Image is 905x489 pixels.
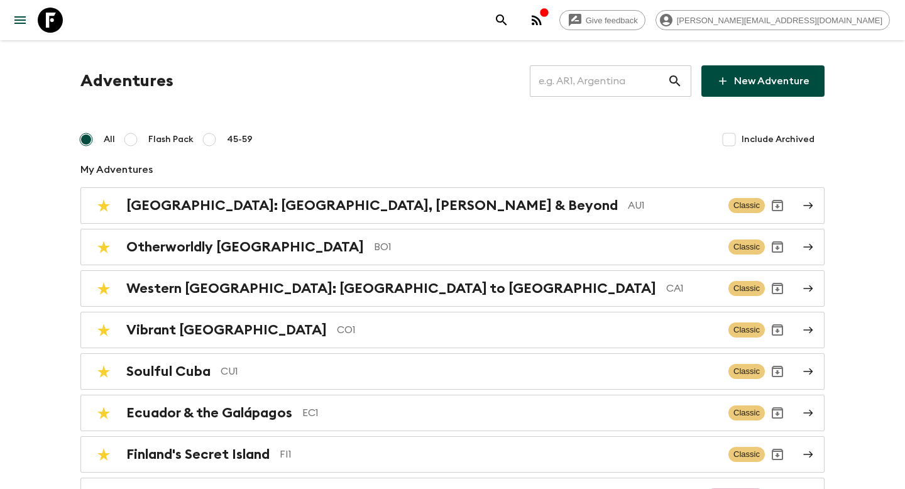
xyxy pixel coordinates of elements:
button: Archive [765,276,790,301]
input: e.g. AR1, Argentina [530,63,667,99]
button: Archive [765,234,790,260]
a: New Adventure [701,65,825,97]
h2: Western [GEOGRAPHIC_DATA]: [GEOGRAPHIC_DATA] to [GEOGRAPHIC_DATA] [126,280,656,297]
h2: [GEOGRAPHIC_DATA]: [GEOGRAPHIC_DATA], [PERSON_NAME] & Beyond [126,197,618,214]
div: [PERSON_NAME][EMAIL_ADDRESS][DOMAIN_NAME] [655,10,890,30]
p: FI1 [280,447,718,462]
h1: Adventures [80,69,173,94]
span: Give feedback [579,16,645,25]
span: Classic [728,281,765,296]
h2: Ecuador & the Galápagos [126,405,292,421]
button: Archive [765,442,790,467]
button: Archive [765,359,790,384]
span: Include Archived [742,133,814,146]
a: Otherworldly [GEOGRAPHIC_DATA]BO1ClassicArchive [80,229,825,265]
span: Classic [728,364,765,379]
span: Classic [728,322,765,338]
span: Classic [728,447,765,462]
button: Archive [765,317,790,343]
a: Vibrant [GEOGRAPHIC_DATA]CO1ClassicArchive [80,312,825,348]
span: Flash Pack [148,133,194,146]
p: CU1 [221,364,718,379]
span: Classic [728,198,765,213]
a: Soulful CubaCU1ClassicArchive [80,353,825,390]
h2: Finland's Secret Island [126,446,270,463]
span: All [104,133,115,146]
a: Finland's Secret IslandFI1ClassicArchive [80,436,825,473]
button: Archive [765,193,790,218]
a: [GEOGRAPHIC_DATA]: [GEOGRAPHIC_DATA], [PERSON_NAME] & BeyondAU1ClassicArchive [80,187,825,224]
h2: Vibrant [GEOGRAPHIC_DATA] [126,322,327,338]
p: EC1 [302,405,718,420]
p: CO1 [337,322,718,338]
a: Ecuador & the GalápagosEC1ClassicArchive [80,395,825,431]
button: search adventures [489,8,514,33]
p: BO1 [374,239,718,255]
button: Archive [765,400,790,426]
span: [PERSON_NAME][EMAIL_ADDRESS][DOMAIN_NAME] [670,16,889,25]
span: Classic [728,405,765,420]
h2: Otherworldly [GEOGRAPHIC_DATA] [126,239,364,255]
p: CA1 [666,281,718,296]
a: Western [GEOGRAPHIC_DATA]: [GEOGRAPHIC_DATA] to [GEOGRAPHIC_DATA]CA1ClassicArchive [80,270,825,307]
button: menu [8,8,33,33]
p: My Adventures [80,162,825,177]
p: AU1 [628,198,718,213]
h2: Soulful Cuba [126,363,211,380]
a: Give feedback [559,10,645,30]
span: Classic [728,239,765,255]
span: 45-59 [227,133,253,146]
